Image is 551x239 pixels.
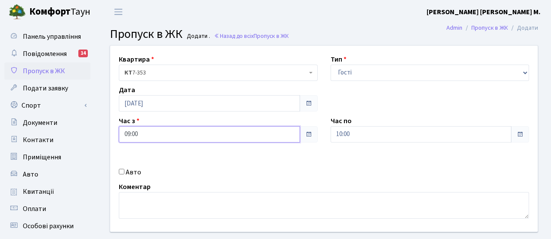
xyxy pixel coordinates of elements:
small: Додати . [185,33,210,40]
span: Оплати [23,204,46,214]
a: Авто [4,166,90,183]
b: Комфорт [29,5,71,19]
a: Панель управління [4,28,90,45]
span: Документи [23,118,57,127]
a: Пропуск в ЖК [471,23,508,32]
span: Подати заявку [23,84,68,93]
label: Тип [331,54,347,65]
li: Додати [508,23,538,33]
a: Повідомлення14 [4,45,90,62]
a: Приміщення [4,149,90,166]
span: Контакти [23,135,53,145]
a: Пропуск в ЖК [4,62,90,80]
span: Авто [23,170,38,179]
span: <b>КТ</b>&nbsp;&nbsp;&nbsp;&nbsp;7-353 [119,65,318,81]
span: Пропуск в ЖК [23,66,65,76]
span: Таун [29,5,90,19]
a: [PERSON_NAME] [PERSON_NAME] М. [427,7,541,17]
a: Квитанції [4,183,90,200]
a: Подати заявку [4,80,90,97]
a: Admin [446,23,462,32]
a: Спорт [4,97,90,114]
label: Авто [126,167,141,177]
span: Повідомлення [23,49,67,59]
button: Переключити навігацію [108,5,129,19]
span: Панель управління [23,32,81,41]
span: Пропуск в ЖК [254,32,289,40]
a: Назад до всіхПропуск в ЖК [214,32,289,40]
span: Приміщення [23,152,61,162]
a: Оплати [4,200,90,217]
span: <b>КТ</b>&nbsp;&nbsp;&nbsp;&nbsp;7-353 [124,68,307,77]
label: Дата [119,85,135,95]
label: Час з [119,116,139,126]
label: Час по [331,116,352,126]
img: logo.png [9,3,26,21]
b: КТ [124,68,132,77]
a: Документи [4,114,90,131]
label: Квартира [119,54,154,65]
nav: breadcrumb [433,19,551,37]
span: Пропуск в ЖК [110,25,183,43]
a: Особові рахунки [4,217,90,235]
span: Квитанції [23,187,54,196]
div: 14 [78,50,88,57]
a: Контакти [4,131,90,149]
label: Коментар [119,182,151,192]
span: Особові рахунки [23,221,74,231]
